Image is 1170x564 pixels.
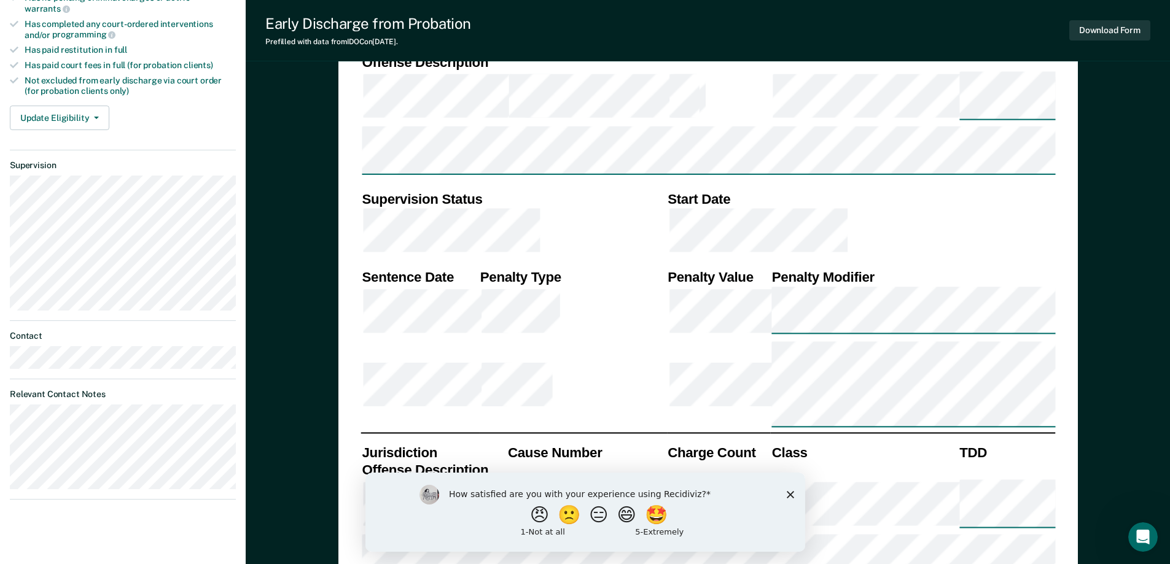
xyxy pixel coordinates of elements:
[184,60,213,70] span: clients)
[52,29,115,39] span: programming
[361,268,478,285] th: Sentence Date
[110,86,129,96] span: only)
[506,444,666,462] th: Cause Number
[361,444,507,462] th: Jurisdiction
[958,444,1055,462] th: TDD
[10,331,236,341] dt: Contact
[666,190,1055,207] th: Start Date
[25,60,236,71] div: Has paid court fees in full (for probation
[25,4,70,14] span: warrants
[25,19,236,40] div: Has completed any court-ordered interventions and/or
[10,160,236,171] dt: Supervision
[478,268,666,285] th: Penalty Type
[361,53,507,71] th: Offense Description
[265,15,471,33] div: Early Discharge from Probation
[25,75,236,96] div: Not excluded from early discharge via court order (for probation clients
[10,389,236,400] dt: Relevant Contact Notes
[361,462,507,479] th: Offense Description
[1128,522,1158,552] iframe: Intercom live chat
[1069,20,1150,41] button: Download Form
[365,473,805,552] iframe: Survey by Kim from Recidiviz
[770,444,957,462] th: Class
[25,45,236,55] div: Has paid restitution in
[666,444,771,462] th: Charge Count
[770,268,1055,285] th: Penalty Modifier
[361,190,666,207] th: Supervision Status
[10,106,109,130] button: Update Eligibility
[114,45,127,55] span: full
[666,268,771,285] th: Penalty Value
[265,37,471,46] div: Prefilled with data from IDOC on [DATE] .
